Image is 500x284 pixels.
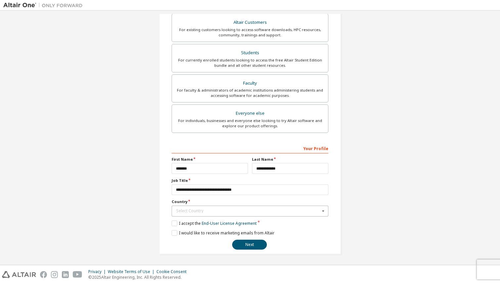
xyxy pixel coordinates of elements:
[176,88,324,98] div: For faculty & administrators of academic institutions administering students and accessing softwa...
[3,2,86,9] img: Altair One
[252,157,328,162] label: Last Name
[176,58,324,68] div: For currently enrolled students looking to access the free Altair Student Edition bundle and all ...
[172,221,257,226] label: I accept the
[51,271,58,278] img: instagram.svg
[176,79,324,88] div: Faculty
[62,271,69,278] img: linkedin.svg
[232,240,267,250] button: Next
[73,271,82,278] img: youtube.svg
[108,269,156,274] div: Website Terms of Use
[2,271,36,278] img: altair_logo.svg
[172,157,248,162] label: First Name
[176,118,324,129] div: For individuals, businesses and everyone else looking to try Altair software and explore our prod...
[176,109,324,118] div: Everyone else
[172,199,328,204] label: Country
[172,178,328,183] label: Job Title
[176,18,324,27] div: Altair Customers
[202,221,257,226] a: End-User License Agreement
[176,27,324,38] div: For existing customers looking to access software downloads, HPC resources, community, trainings ...
[176,209,320,213] div: Select Country
[176,48,324,58] div: Students
[172,230,274,236] label: I would like to receive marketing emails from Altair
[88,269,108,274] div: Privacy
[172,143,328,153] div: Your Profile
[156,269,190,274] div: Cookie Consent
[40,271,47,278] img: facebook.svg
[88,274,190,280] p: © 2025 Altair Engineering, Inc. All Rights Reserved.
